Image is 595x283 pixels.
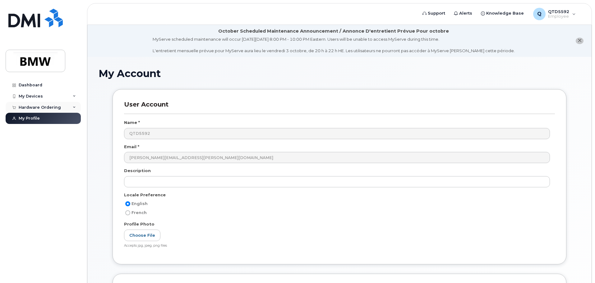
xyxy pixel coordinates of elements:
span: English [131,201,148,206]
label: Email * [124,144,139,150]
span: French [131,210,147,215]
div: Accepts jpg, jpeg, png files [124,244,550,248]
div: October Scheduled Maintenance Announcement / Annonce D'entretient Prévue Pour octobre [218,28,449,34]
label: Profile Photo [124,221,155,227]
h3: User Account [124,101,555,114]
h1: My Account [99,68,580,79]
label: Name * [124,120,140,126]
input: English [125,201,130,206]
iframe: Messenger Launcher [568,256,590,278]
label: Description [124,168,151,174]
label: Choose File [124,230,160,241]
label: Locale Preference [124,192,166,198]
button: close notification [576,38,583,44]
div: MyServe scheduled maintenance will occur [DATE][DATE] 8:00 PM - 10:00 PM Eastern. Users will be u... [153,36,515,54]
input: French [125,210,130,215]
